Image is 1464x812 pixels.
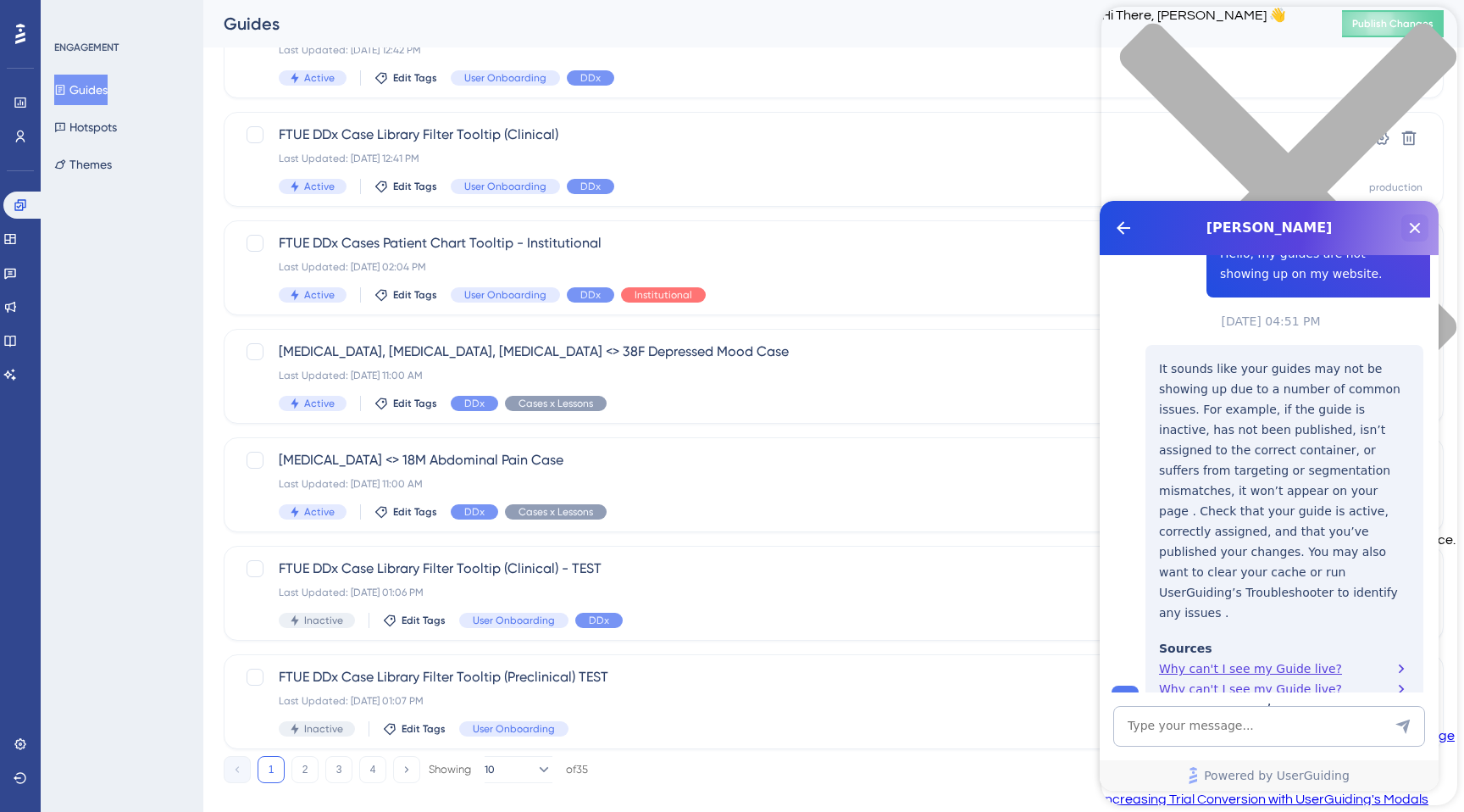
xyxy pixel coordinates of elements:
[291,756,319,783] button: 2
[279,586,1253,599] div: Last Updated: [DATE] 01:06 PM
[279,233,1253,253] span: FTUE DDx Cases Patient Chart Tooltip - Institutional
[359,756,386,783] button: 4
[279,125,1253,145] span: FTUE DDx Case Library Filter Tooltip (Clinical)
[393,505,437,519] span: Edit Tags
[279,342,1253,362] span: [MEDICAL_DATA], [MEDICAL_DATA], [MEDICAL_DATA] <> 38F Depressed Mood Case
[279,667,1253,687] span: FTUE DDx Case Library Filter Tooltip (Preclinical) TEST
[279,477,1253,491] div: Last Updated: [DATE] 11:00 AM
[464,180,546,193] span: User Onboarding
[393,71,437,85] span: Edit Tags
[279,260,1253,274] div: Last Updated: [DATE] 02:04 PM
[304,397,335,410] span: Active
[393,180,437,193] span: Edit Tags
[374,505,437,519] button: Edit Tags
[402,722,446,736] span: Edit Tags
[402,614,446,627] span: Edit Tags
[374,397,437,410] button: Edit Tags
[485,763,495,776] span: 10
[429,762,471,777] div: Showing
[14,460,34,474] span: 3/4
[40,4,106,25] span: Need Help?
[580,71,601,85] span: DDx
[464,71,546,85] span: User Onboarding
[374,288,437,302] button: Edit Tags
[279,152,1253,165] div: Last Updated: [DATE] 12:41 PM
[518,505,593,519] span: Cases x Lessons
[473,614,555,627] span: User Onboarding
[374,180,437,193] button: Edit Tags
[279,450,1253,470] span: [MEDICAL_DATA] <> 18M Abdominal Pain Case
[393,397,437,410] span: Edit Tags
[464,397,485,410] span: DDx
[635,288,692,302] span: Institutional
[279,694,1253,708] div: Last Updated: [DATE] 01:07 PM
[304,614,343,627] span: Inactive
[473,722,555,736] span: User Onboarding
[279,43,1253,57] div: Last Updated: [DATE] 12:42 PM
[580,180,601,193] span: DDx
[464,288,546,302] span: User Onboarding
[383,614,446,627] button: Edit Tags
[325,756,352,783] button: 3
[1100,201,1439,791] iframe: UserGuiding AI Assistant
[589,614,609,627] span: DDx
[374,71,437,85] button: Edit Tags
[304,71,335,85] span: Active
[464,505,485,519] span: DDx
[258,756,285,783] button: 1
[393,288,437,302] span: Edit Tags
[304,722,343,736] span: Inactive
[383,722,446,736] button: Edit Tags
[279,369,1253,382] div: Last Updated: [DATE] 11:00 AM
[485,756,552,783] button: 10
[304,505,335,519] span: Active
[566,762,588,777] div: of 35
[580,288,601,302] span: DDx
[279,559,1253,579] span: FTUE DDx Case Library Filter Tooltip (Clinical) - TEST
[304,180,335,193] span: Active
[518,397,593,410] span: Cases x Lessons
[304,288,335,302] span: Active
[224,12,1300,36] div: Guides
